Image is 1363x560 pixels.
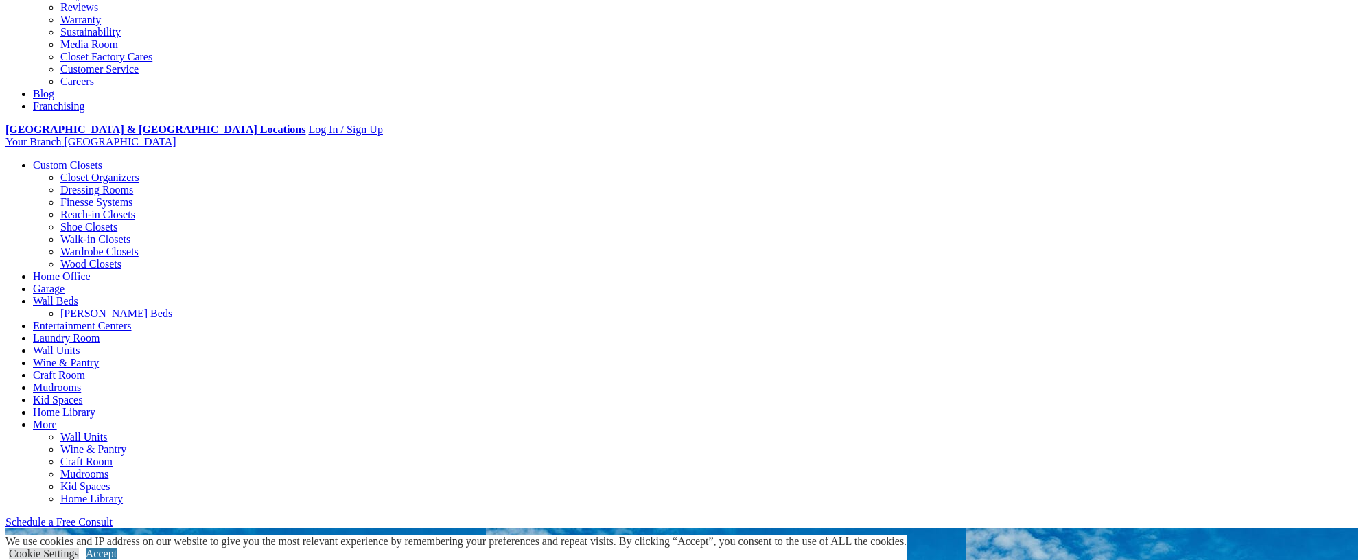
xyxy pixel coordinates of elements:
[60,172,139,183] a: Closet Organizers
[33,283,65,294] a: Garage
[33,419,57,430] a: More menu text will display only on big screen
[33,100,85,112] a: Franchising
[60,221,117,233] a: Shoe Closets
[60,38,118,50] a: Media Room
[5,535,907,548] div: We use cookies and IP address on our website to give you the most relevant experience by remember...
[60,456,113,467] a: Craft Room
[60,75,94,87] a: Careers
[64,136,176,148] span: [GEOGRAPHIC_DATA]
[33,357,99,369] a: Wine & Pantry
[33,88,54,100] a: Blog
[60,493,123,504] a: Home Library
[60,196,132,208] a: Finesse Systems
[33,270,91,282] a: Home Office
[60,246,139,257] a: Wardrobe Closets
[33,332,100,344] a: Laundry Room
[33,159,102,171] a: Custom Closets
[60,51,152,62] a: Closet Factory Cares
[33,382,81,393] a: Mudrooms
[60,480,110,492] a: Kid Spaces
[60,468,108,480] a: Mudrooms
[308,124,382,135] a: Log In / Sign Up
[33,295,78,307] a: Wall Beds
[60,14,101,25] a: Warranty
[60,63,139,75] a: Customer Service
[5,516,113,528] a: Schedule a Free Consult (opens a dropdown menu)
[33,345,80,356] a: Wall Units
[33,394,82,406] a: Kid Spaces
[60,209,135,220] a: Reach-in Closets
[60,258,121,270] a: Wood Closets
[9,548,79,559] a: Cookie Settings
[60,443,126,455] a: Wine & Pantry
[86,548,117,559] a: Accept
[60,431,107,443] a: Wall Units
[33,320,132,331] a: Entertainment Centers
[60,184,133,196] a: Dressing Rooms
[33,406,95,418] a: Home Library
[33,369,85,381] a: Craft Room
[60,307,172,319] a: [PERSON_NAME] Beds
[5,136,176,148] a: Your Branch [GEOGRAPHIC_DATA]
[5,136,61,148] span: Your Branch
[5,124,305,135] a: [GEOGRAPHIC_DATA] & [GEOGRAPHIC_DATA] Locations
[60,1,98,13] a: Reviews
[60,26,121,38] a: Sustainability
[60,233,130,245] a: Walk-in Closets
